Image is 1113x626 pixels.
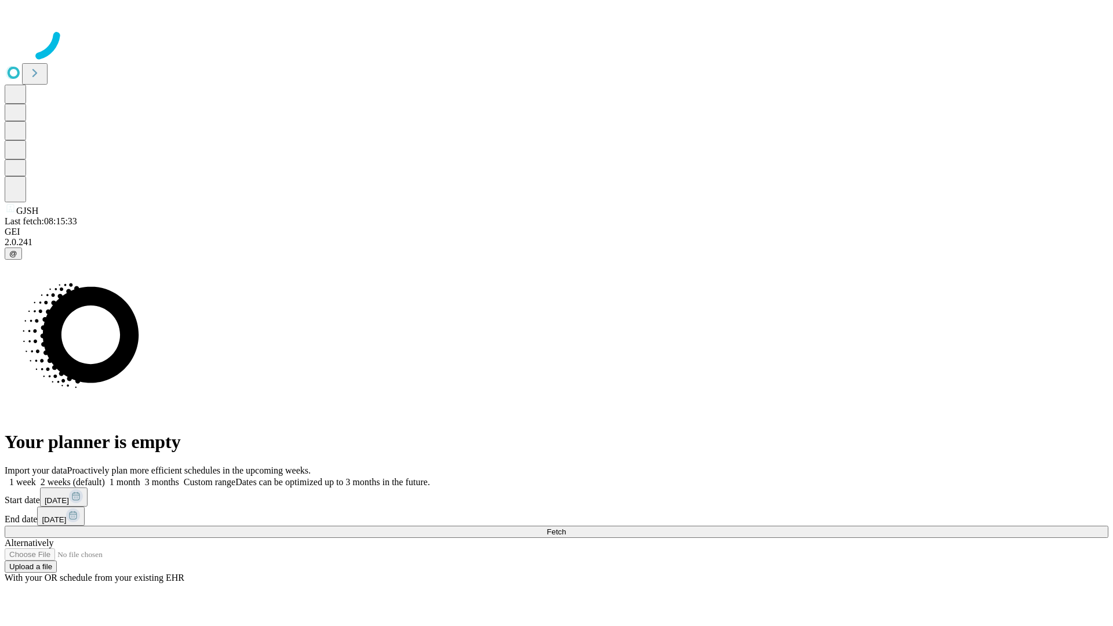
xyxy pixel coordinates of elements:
[5,507,1108,526] div: End date
[42,515,66,524] span: [DATE]
[67,465,311,475] span: Proactively plan more efficient schedules in the upcoming weeks.
[40,487,88,507] button: [DATE]
[110,477,140,487] span: 1 month
[41,477,105,487] span: 2 weeks (default)
[5,248,22,260] button: @
[235,477,430,487] span: Dates can be optimized up to 3 months in the future.
[184,477,235,487] span: Custom range
[5,227,1108,237] div: GEI
[45,496,69,505] span: [DATE]
[547,527,566,536] span: Fetch
[16,206,38,216] span: GJSH
[5,431,1108,453] h1: Your planner is empty
[5,561,57,573] button: Upload a file
[9,477,36,487] span: 1 week
[5,538,53,548] span: Alternatively
[5,526,1108,538] button: Fetch
[5,487,1108,507] div: Start date
[5,216,77,226] span: Last fetch: 08:15:33
[9,249,17,258] span: @
[5,237,1108,248] div: 2.0.241
[145,477,179,487] span: 3 months
[5,465,67,475] span: Import your data
[37,507,85,526] button: [DATE]
[5,573,184,583] span: With your OR schedule from your existing EHR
